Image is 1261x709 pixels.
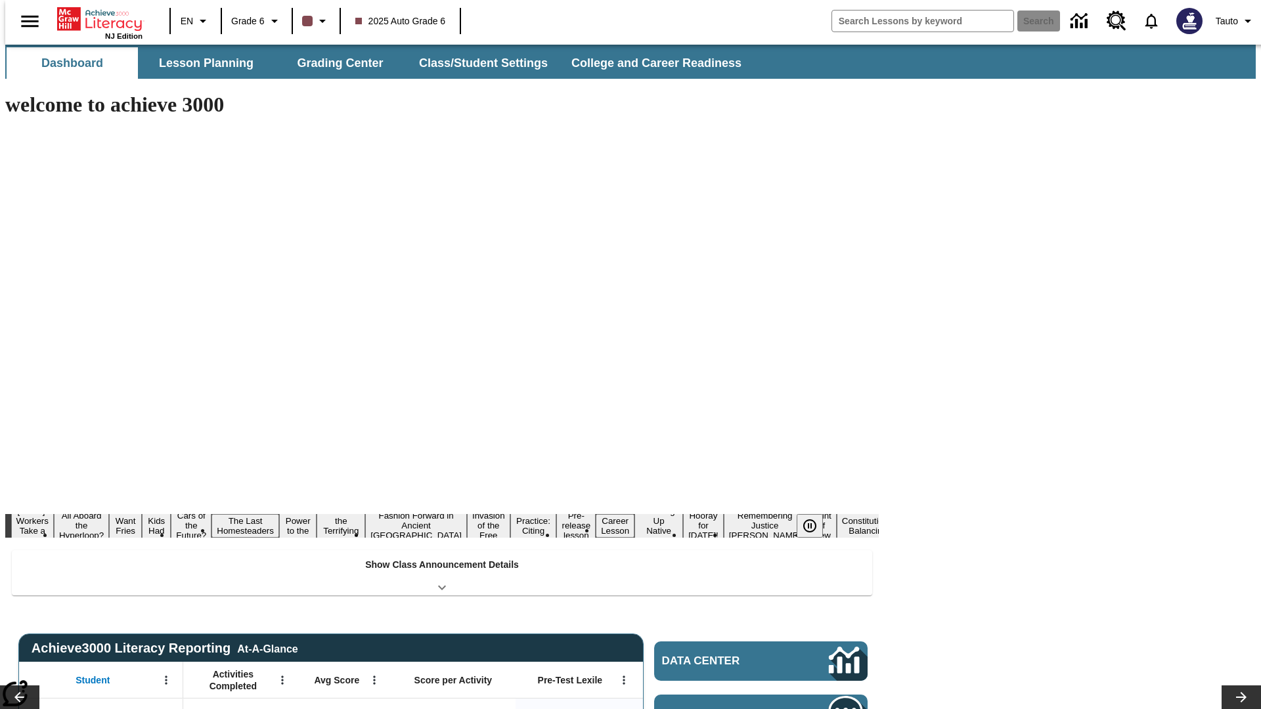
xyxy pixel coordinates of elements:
span: Score per Activity [414,674,493,686]
span: Achieve3000 Literacy Reporting [32,641,298,656]
div: Show Class Announcement Details [12,550,872,595]
button: Slide 4 Dirty Jobs Kids Had To Do [142,494,171,557]
button: Select a new avatar [1168,4,1210,38]
a: Data Center [1063,3,1099,39]
button: Slide 12 Pre-release lesson [556,509,596,542]
span: Data Center [662,655,785,668]
div: Home [57,5,143,40]
button: Slide 8 Attack of the Terrifying Tomatoes [317,504,365,548]
button: Profile/Settings [1210,9,1261,33]
button: Slide 1 Labor Day: Workers Take a Stand [11,504,54,548]
button: Dashboard [7,47,138,79]
span: EN [181,14,193,28]
button: Slide 7 Solar Power to the People [279,504,317,548]
button: Slide 14 Cooking Up Native Traditions [634,504,683,548]
button: Open side menu [11,2,49,41]
button: Slide 18 The Constitution's Balancing Act [837,504,900,548]
button: Class/Student Settings [409,47,558,79]
span: Tauto [1216,14,1238,28]
button: Language: EN, Select a language [175,9,217,33]
a: Resource Center, Will open in new tab [1099,3,1134,39]
button: Class color is dark brown. Change class color [297,9,336,33]
button: Open Menu [273,670,292,690]
span: NJ Edition [105,32,143,40]
div: SubNavbar [5,45,1256,79]
button: Slide 6 The Last Homesteaders [211,514,279,538]
input: search field [832,11,1013,32]
p: Show Class Announcement Details [365,558,519,572]
button: Slide 5 Cars of the Future? [171,509,211,542]
button: Pause [797,514,823,538]
a: Data Center [654,641,868,681]
span: Grade 6 [231,14,265,28]
button: Slide 11 Mixed Practice: Citing Evidence [510,504,557,548]
span: 2025 Auto Grade 6 [355,14,446,28]
button: Slide 10 The Invasion of the Free CD [467,499,510,552]
img: Avatar [1176,8,1203,34]
button: Slide 3 Do You Want Fries With That? [109,494,142,557]
a: Home [57,6,143,32]
button: Slide 16 Remembering Justice O'Connor [724,509,807,542]
div: SubNavbar [5,47,753,79]
button: Open Menu [365,670,384,690]
button: Lesson carousel, Next [1222,685,1261,709]
button: Slide 13 Career Lesson [596,514,634,538]
span: Activities Completed [190,668,277,692]
button: Slide 15 Hooray for Constitution Day! [683,509,724,542]
button: Grade: Grade 6, Select a grade [226,9,288,33]
button: Slide 2 All Aboard the Hyperloop? [54,509,109,542]
span: Avg Score [314,674,359,686]
button: Lesson Planning [141,47,272,79]
a: Notifications [1134,4,1168,38]
span: Pre-Test Lexile [538,674,603,686]
button: Grading Center [275,47,406,79]
button: Open Menu [614,670,634,690]
button: College and Career Readiness [561,47,752,79]
h1: welcome to achieve 3000 [5,93,879,117]
button: Open Menu [156,670,176,690]
button: Slide 9 Fashion Forward in Ancient Rome [365,509,467,542]
div: Pause [797,514,836,538]
div: At-A-Glance [237,641,298,655]
span: Student [76,674,110,686]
